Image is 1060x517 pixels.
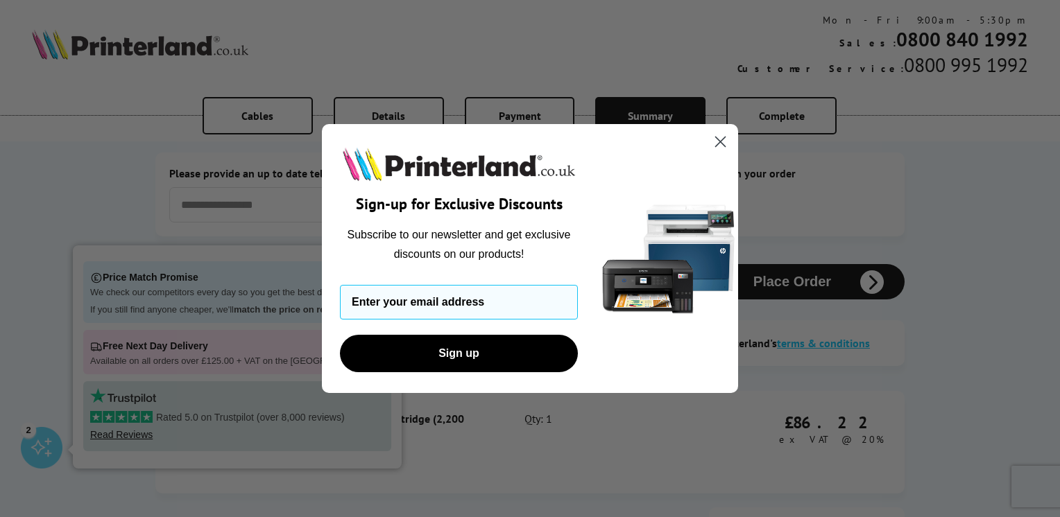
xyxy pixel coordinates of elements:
[340,145,578,184] img: Printerland.co.uk
[599,124,738,394] img: 5290a21f-4df8-4860-95f4-ea1e8d0e8904.png
[356,194,563,213] span: Sign-up for Exclusive Discounts
[340,285,578,319] input: Enter your email address
[340,335,578,372] button: Sign up
[348,229,571,260] span: Subscribe to our newsletter and get exclusive discounts on our products!
[708,130,733,154] button: Close dialog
